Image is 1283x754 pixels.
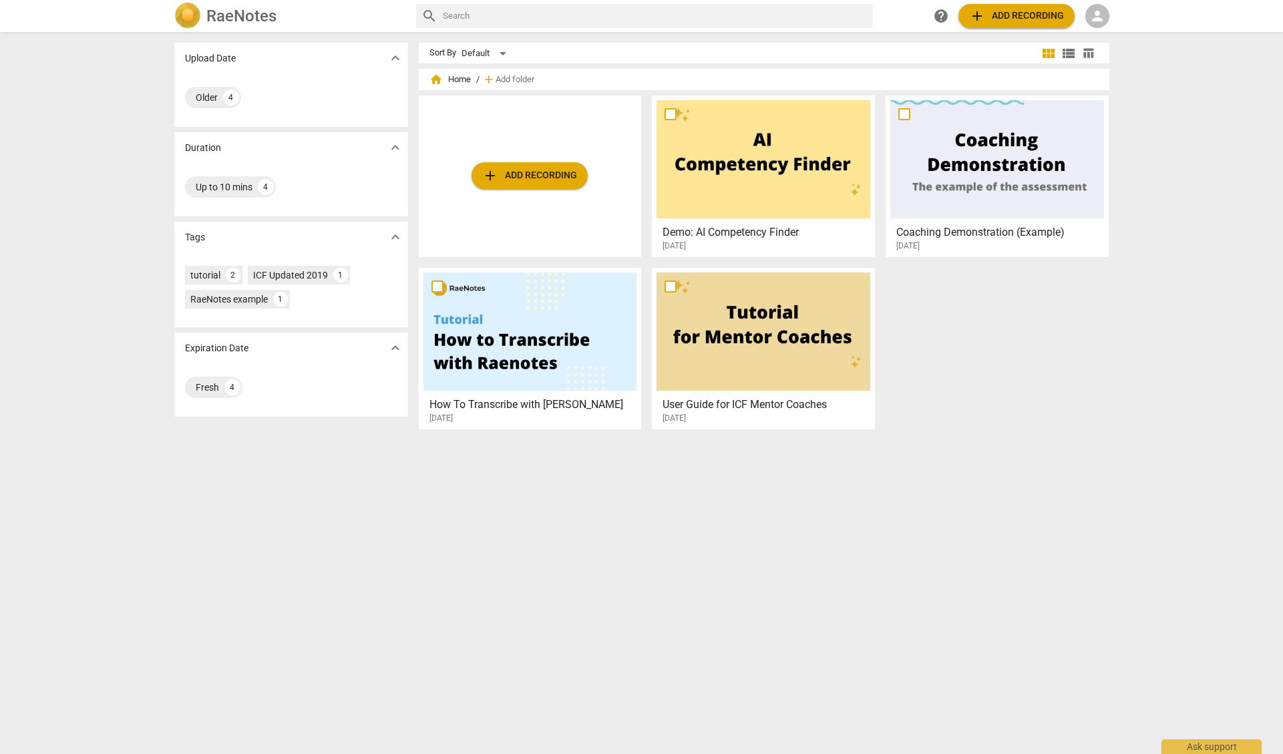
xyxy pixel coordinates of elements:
div: 4 [224,379,240,395]
button: Show more [385,138,405,158]
span: view_module [1041,45,1057,61]
span: [DATE] [896,240,920,252]
span: add [482,73,496,86]
button: Show more [385,338,405,358]
button: Upload [472,162,588,189]
p: Expiration Date [185,341,248,355]
h3: User Guide for ICF Mentor Coaches [663,397,872,413]
button: Show more [385,48,405,68]
span: view_list [1061,45,1077,61]
span: [DATE] [663,413,686,424]
span: / [476,75,480,85]
div: ICF Updated 2019 [253,268,328,282]
button: List view [1059,43,1079,63]
button: Show more [385,227,405,247]
div: Ask support [1161,739,1262,754]
div: Older [196,91,218,104]
a: User Guide for ICF Mentor Coaches[DATE] [657,272,870,423]
h2: RaeNotes [206,7,277,25]
span: [DATE] [429,413,453,424]
a: Demo: AI Competency Finder[DATE] [657,100,870,251]
div: 1 [273,292,288,307]
div: Up to 10 mins [196,180,252,194]
div: 1 [333,268,348,282]
p: Upload Date [185,51,236,65]
span: search [421,8,437,24]
span: expand_more [387,140,403,156]
div: Default [462,43,511,64]
div: RaeNotes example [190,293,268,306]
span: help [933,8,949,24]
div: Sort By [429,48,456,58]
span: [DATE] [663,240,686,252]
h3: Coaching Demonstration (Example) [896,224,1105,240]
button: Table view [1079,43,1099,63]
input: Search [443,5,868,27]
span: home [429,73,443,86]
div: tutorial [190,268,220,282]
span: Add recording [482,168,577,184]
h3: How To Transcribe with RaeNotes [429,397,638,413]
p: Duration [185,141,221,155]
div: 4 [223,89,239,106]
div: Fresh [196,381,219,394]
span: Add folder [496,75,534,85]
div: 2 [226,268,240,282]
span: add [969,8,985,24]
p: Tags [185,230,205,244]
h3: Demo: AI Competency Finder [663,224,872,240]
span: expand_more [387,50,403,66]
img: Logo [174,3,201,29]
a: LogoRaeNotes [174,3,405,29]
button: Tile view [1039,43,1059,63]
span: Home [429,73,471,86]
a: Help [929,4,953,28]
span: expand_more [387,340,403,356]
span: Add recording [969,8,1064,24]
button: Upload [958,4,1075,28]
span: add [482,168,498,184]
span: person [1089,8,1105,24]
a: How To Transcribe with [PERSON_NAME][DATE] [423,272,637,423]
div: 4 [258,179,274,195]
span: table_chart [1082,47,1095,59]
span: expand_more [387,229,403,245]
a: Coaching Demonstration (Example)[DATE] [890,100,1104,251]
